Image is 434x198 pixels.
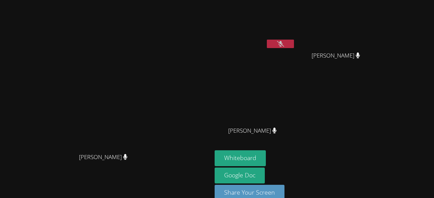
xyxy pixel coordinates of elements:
[215,168,265,183] a: Google Doc
[79,152,127,162] span: [PERSON_NAME]
[312,51,360,61] span: [PERSON_NAME]
[228,126,277,136] span: [PERSON_NAME]
[215,150,266,166] button: Whiteboard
